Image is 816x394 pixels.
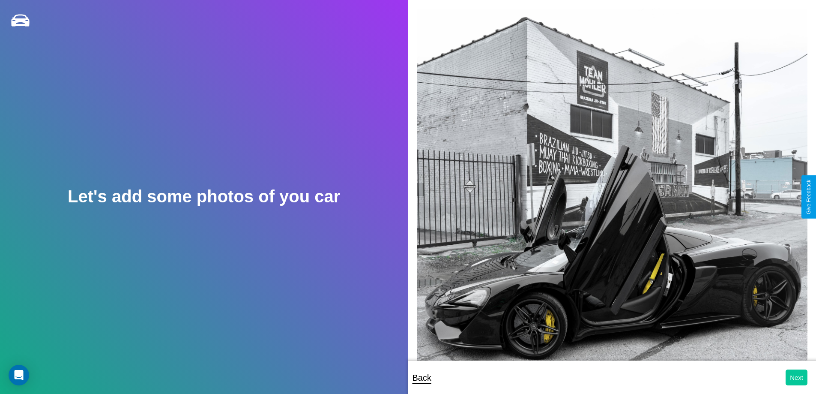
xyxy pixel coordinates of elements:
[412,370,431,385] p: Back
[68,187,340,206] h2: Let's add some photos of you car
[417,9,808,376] img: posted
[786,370,807,385] button: Next
[806,180,812,214] div: Give Feedback
[9,365,29,385] div: Open Intercom Messenger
